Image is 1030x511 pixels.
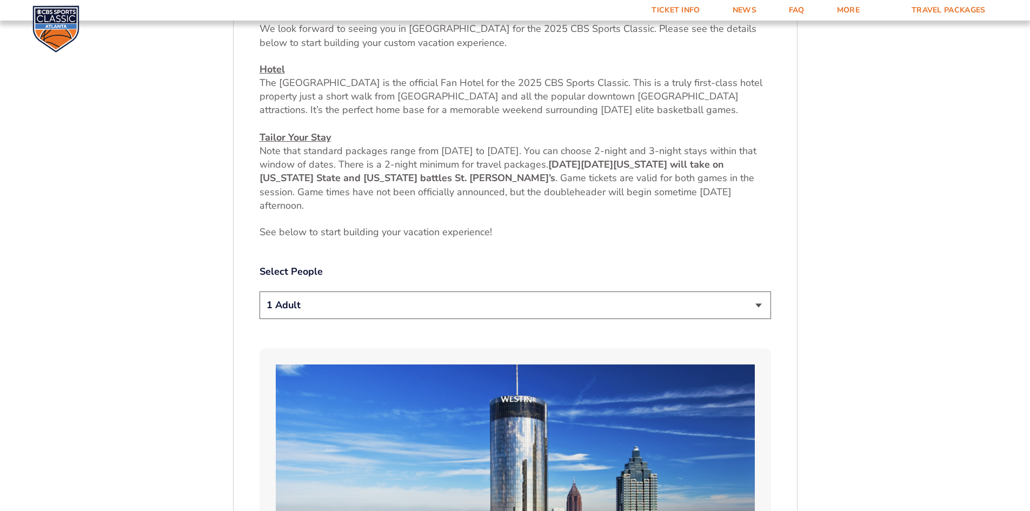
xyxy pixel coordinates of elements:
span: Note that standard packages range from [DATE] to [DATE]. You can choose 2-night and 3-night stays... [260,144,756,171]
img: CBS Sports Classic [32,5,79,52]
label: Select People [260,265,771,278]
u: Hotel [260,63,285,76]
span: . Game tickets are valid for both games in the session. Game times have not been officially annou... [260,171,754,211]
span: The [GEOGRAPHIC_DATA] is the official Fan Hotel for the 2025 CBS Sports Classic. This is a truly ... [260,76,762,116]
strong: [US_STATE] will take on [US_STATE] State and [US_STATE] battles St. [PERSON_NAME]’s [260,158,724,184]
strong: [DATE][DATE] [548,158,613,171]
p: We look forward to seeing you in [GEOGRAPHIC_DATA] for the 2025 CBS Sports Classic. Please see th... [260,22,771,49]
u: Tailor Your Stay [260,131,331,144]
p: See below to start building your vacation e [260,225,771,239]
span: xperience! [448,225,492,238]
